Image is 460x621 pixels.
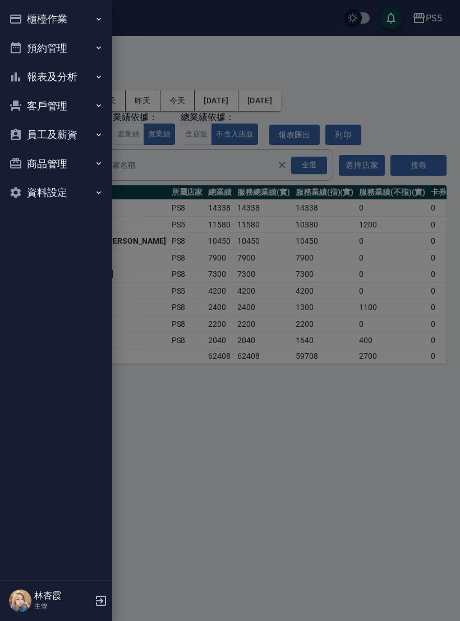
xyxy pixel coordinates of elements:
[4,4,108,34] button: 櫃檯作業
[4,178,108,207] button: 資料設定
[4,34,108,63] button: 預約管理
[4,92,108,121] button: 客戶管理
[34,601,91,611] p: 主管
[4,120,108,149] button: 員工及薪資
[4,149,108,179] button: 商品管理
[9,590,31,612] img: Person
[4,62,108,92] button: 報表及分析
[34,590,91,601] h5: 林杏霞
